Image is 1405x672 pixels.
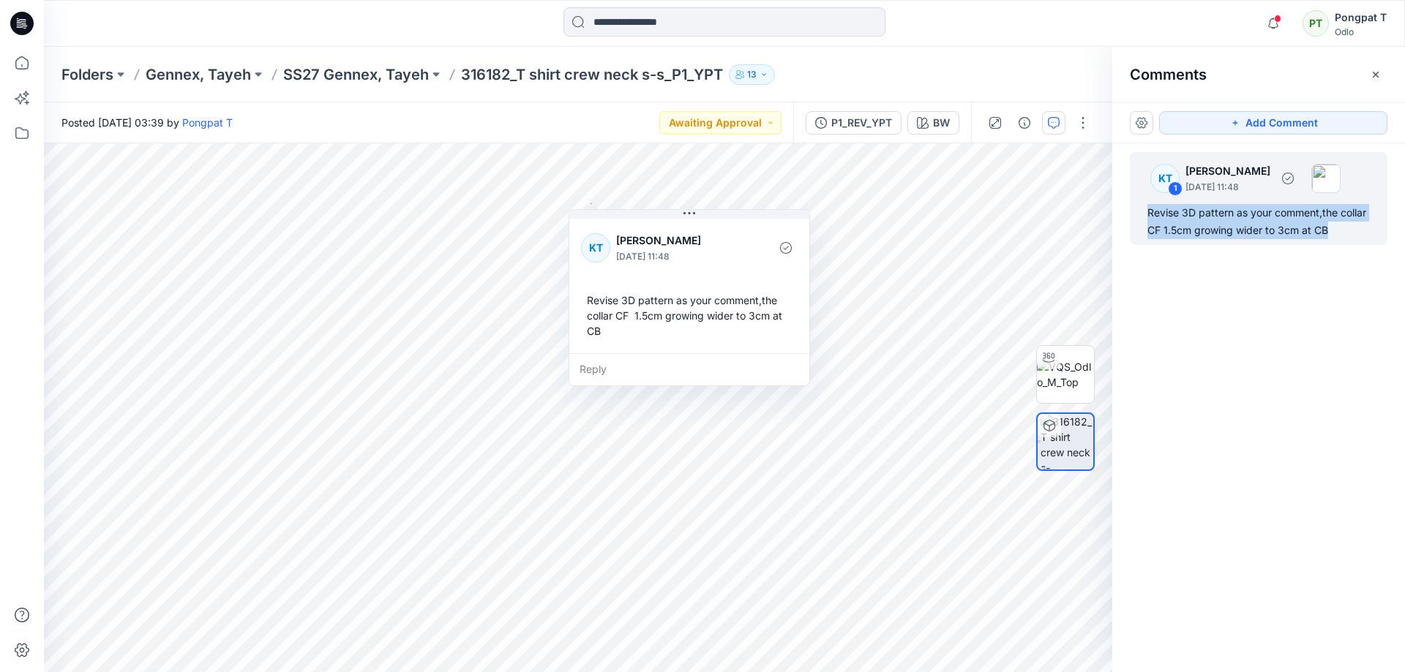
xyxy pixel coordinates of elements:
[1150,164,1180,193] div: KT
[283,64,429,85] a: SS27 Gennex, Tayeh
[1130,66,1207,83] h2: Comments
[1147,204,1370,239] div: Revise 3D pattern as your comment,the collar CF 1.5cm growing wider to 3cm at CB
[581,287,798,344] div: Revise 3D pattern as your comment,the collar CF 1.5cm growing wider to 3cm at CB
[1335,26,1387,37] div: Odlo
[1303,10,1329,37] div: PT
[1335,9,1387,26] div: Pongpat T
[831,115,892,131] div: P1_REV_YPT
[1037,359,1094,390] img: VQS_Odlo_M_Top
[461,64,723,85] p: 316182_T shirt crew neck s-s_P1_YPT
[1168,181,1183,196] div: 1
[182,116,233,129] a: Pongpat T
[729,64,775,85] button: 13
[1185,162,1270,180] p: [PERSON_NAME]
[1185,180,1270,195] p: [DATE] 11:48
[569,353,809,385] div: Reply
[61,64,113,85] a: Folders
[907,111,959,135] button: BW
[581,233,610,263] div: KT
[146,64,251,85] a: Gennex, Tayeh
[616,249,735,264] p: [DATE] 11:48
[806,111,902,135] button: P1_REV_YPT
[1159,111,1387,135] button: Add Comment
[1013,111,1036,135] button: Details
[616,232,735,249] p: [PERSON_NAME]
[1041,414,1093,469] img: 316182_T shirt crew neck s-s_P1_YPT BW
[933,115,950,131] div: BW
[61,115,233,130] span: Posted [DATE] 03:39 by
[747,67,757,83] p: 13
